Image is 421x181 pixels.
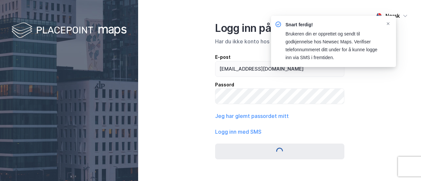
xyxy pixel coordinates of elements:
div: Logg inn på kontoen din [215,22,344,35]
div: Norsk [385,12,400,20]
button: Jeg har glemt passordet mitt [215,112,289,120]
img: logo-white.f07954bde2210d2a523dddb988cd2aa7.svg [12,21,127,40]
div: Snart ferdig! [285,21,380,29]
iframe: Chat Widget [388,149,421,181]
div: E-post [215,53,344,61]
div: Brukeren din er opprettet og sendt til godkjennelse hos Newsec Maps. Verifiser telefonnummeret di... [285,30,380,62]
div: Kontrollprogram for chat [388,149,421,181]
div: Passord [215,81,344,89]
div: Har du ikke konto hos oss? [215,37,344,45]
button: Logg inn med SMS [215,128,261,136]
